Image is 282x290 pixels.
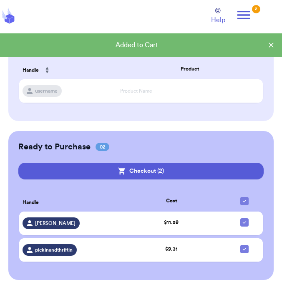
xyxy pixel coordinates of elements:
[96,143,109,151] span: 02
[164,220,179,225] span: $ 11.59
[252,5,260,13] div: 2
[35,220,76,227] span: [PERSON_NAME]
[40,62,54,78] button: Sort ascending
[211,15,225,25] span: Help
[18,141,91,153] h2: Ready to Purchase
[120,88,152,93] span: Product Name
[166,197,177,204] span: Cost
[165,247,178,252] span: $ 9.31
[18,163,263,179] button: Checkout (2)
[23,66,39,74] span: Handle
[181,65,199,73] span: Product
[211,8,225,25] a: Help
[23,199,39,206] span: Handle
[7,40,267,50] div: Added to Cart
[35,88,58,94] span: username
[35,247,73,253] span: pickinandthriftin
